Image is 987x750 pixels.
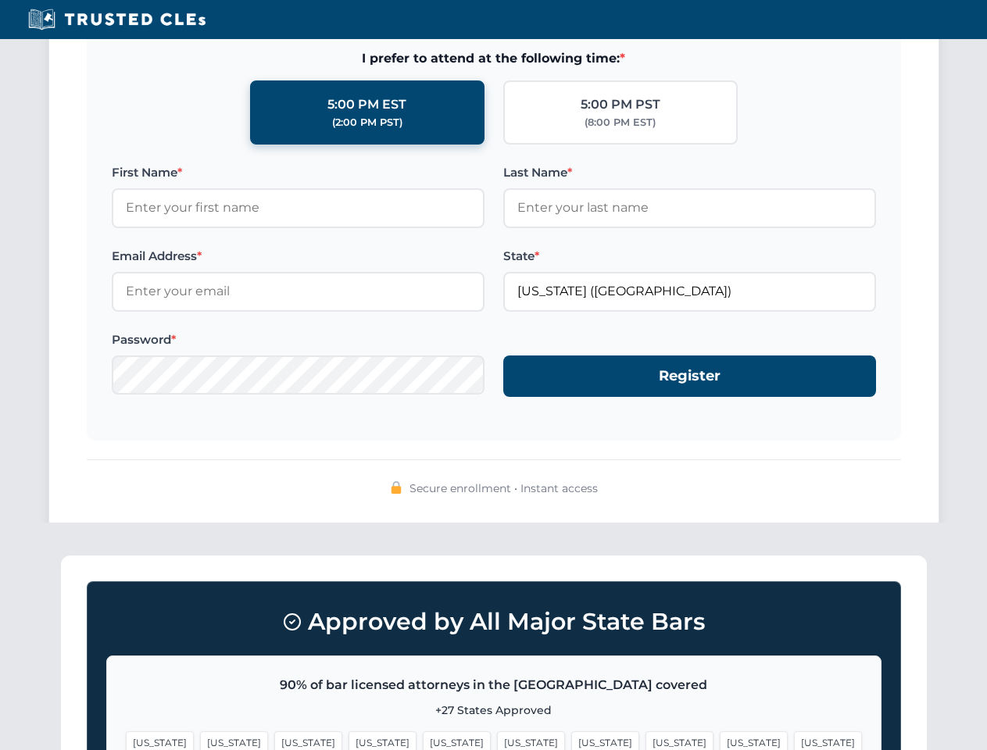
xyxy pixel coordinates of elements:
[409,480,598,497] span: Secure enrollment • Instant access
[503,355,876,397] button: Register
[503,163,876,182] label: Last Name
[327,95,406,115] div: 5:00 PM EST
[112,163,485,182] label: First Name
[332,115,402,130] div: (2:00 PM PST)
[112,247,485,266] label: Email Address
[503,188,876,227] input: Enter your last name
[581,95,660,115] div: 5:00 PM PST
[126,702,862,719] p: +27 States Approved
[112,188,485,227] input: Enter your first name
[112,330,485,349] label: Password
[112,48,876,69] span: I prefer to attend at the following time:
[585,115,656,130] div: (8:00 PM EST)
[503,272,876,311] input: Florida (FL)
[23,8,210,31] img: Trusted CLEs
[390,481,402,494] img: 🔒
[112,272,485,311] input: Enter your email
[106,601,882,643] h3: Approved by All Major State Bars
[503,247,876,266] label: State
[126,675,862,695] p: 90% of bar licensed attorneys in the [GEOGRAPHIC_DATA] covered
